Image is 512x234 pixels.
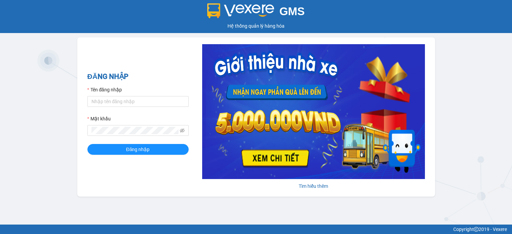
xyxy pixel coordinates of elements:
span: GMS [279,5,305,18]
label: Mật khẩu [87,115,111,122]
div: Copyright 2019 - Vexere [5,226,507,233]
div: Hệ thống quản lý hàng hóa [2,22,510,30]
button: Đăng nhập [87,144,189,155]
input: Tên đăng nhập [87,96,189,107]
h2: ĐĂNG NHẬP [87,71,189,82]
span: copyright [474,227,479,232]
input: Mật khẩu [91,127,179,134]
label: Tên đăng nhập [87,86,122,93]
img: logo 2 [207,3,274,18]
div: Tìm hiểu thêm [202,182,425,190]
span: eye-invisible [180,128,185,133]
a: GMS [207,10,305,16]
img: banner-0 [202,44,425,179]
span: Đăng nhập [126,146,150,153]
